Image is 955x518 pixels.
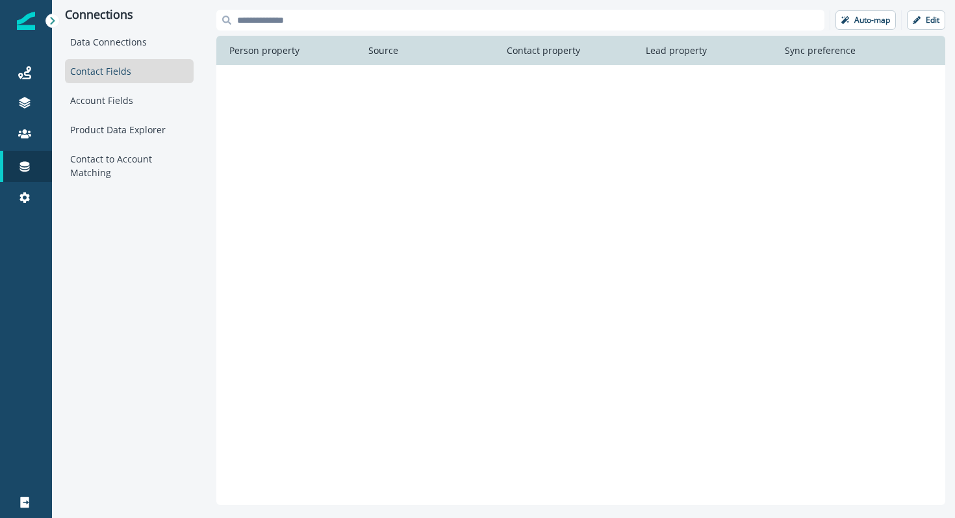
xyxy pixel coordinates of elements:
p: Source [363,44,403,57]
div: Contact to Account Matching [65,147,194,185]
p: Person property [224,44,305,57]
p: Edit [926,16,939,25]
p: Lead property [641,44,712,57]
p: Auto-map [854,16,890,25]
button: Edit [907,10,945,30]
img: Inflection [17,12,35,30]
div: Data Connections [65,30,194,54]
div: Account Fields [65,88,194,112]
p: Contact property [502,44,585,57]
p: Sync preference [780,44,861,57]
div: Contact Fields [65,59,194,83]
button: Auto-map [835,10,896,30]
div: Product Data Explorer [65,118,194,142]
p: Connections [65,8,194,22]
